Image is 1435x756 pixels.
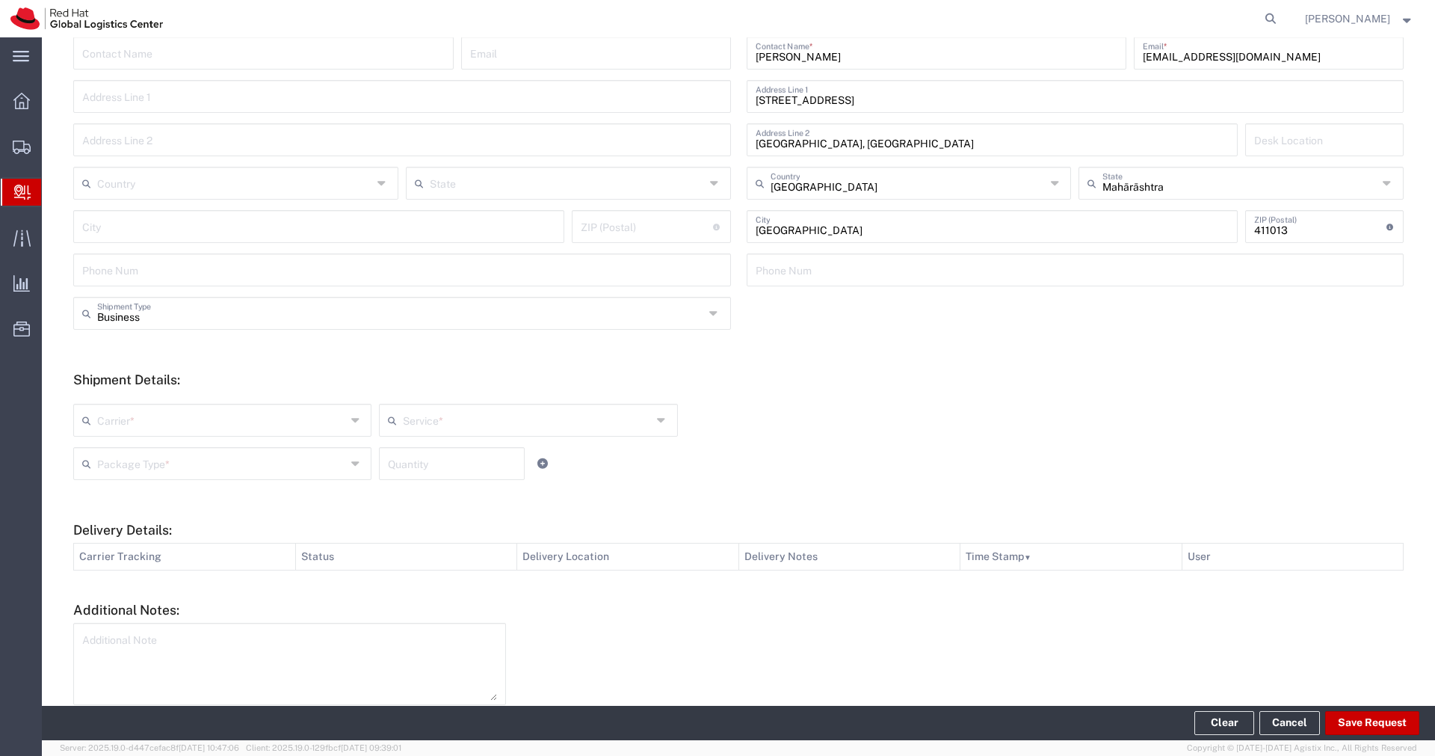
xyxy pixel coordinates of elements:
[1187,742,1417,755] span: Copyright © [DATE]-[DATE] Agistix Inc., All Rights Reserved
[1325,711,1419,735] button: Save Request
[341,743,401,752] span: [DATE] 09:39:01
[1304,10,1415,28] button: [PERSON_NAME]
[517,544,739,571] th: Delivery Location
[1259,711,1320,735] a: Cancel
[179,743,239,752] span: [DATE] 10:47:06
[73,372,1404,387] h5: Shipment Details:
[60,743,239,752] span: Server: 2025.19.0-d447cefac8f
[73,522,1404,538] h5: Delivery Details:
[960,544,1182,571] th: Time Stamp
[738,544,960,571] th: Delivery Notes
[73,602,1404,618] h5: Additional Notes:
[73,543,1404,571] table: Delivery Details:
[1194,711,1254,735] button: Clear
[1182,544,1404,571] th: User
[246,743,401,752] span: Client: 2025.19.0-129fbcf
[295,544,517,571] th: Status
[10,7,163,30] img: logo
[1305,10,1390,27] span: Nilesh Shinde
[74,544,296,571] th: Carrier Tracking
[532,453,553,474] a: Add Item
